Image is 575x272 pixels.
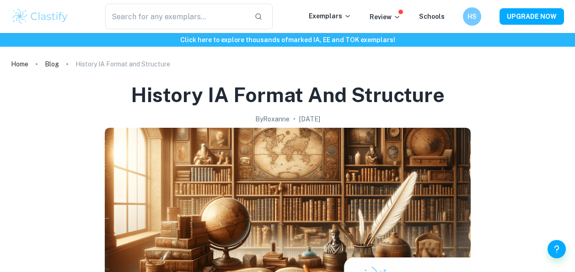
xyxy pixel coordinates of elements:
[105,4,247,29] input: Search for any exemplars...
[131,82,445,109] h1: History IA Format and Structure
[467,11,478,22] h6: HS
[309,11,351,21] p: Exemplars
[463,7,481,26] button: HS
[500,8,564,25] button: UPGRADE NOW
[370,12,401,22] p: Review
[419,13,445,20] a: Schools
[2,35,573,45] h6: Click here to explore thousands of marked IA, EE and TOK exemplars !
[11,58,28,71] a: Home
[255,114,290,124] h2: By Roxanne
[293,114,296,124] p: •
[299,114,320,124] h2: [DATE]
[11,7,69,26] img: Clastify logo
[75,59,170,69] p: History IA Format and Structure
[45,58,59,71] a: Blog
[548,240,566,258] button: Help and Feedback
